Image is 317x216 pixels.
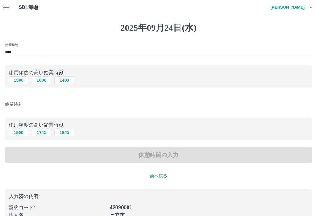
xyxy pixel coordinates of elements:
[9,76,28,84] button: 1300
[32,76,51,84] button: 1000
[5,23,312,33] h1: 2025年09月24日(水)
[9,129,28,136] button: 1800
[32,129,51,136] button: 1745
[9,204,106,211] p: 契約コード :
[54,76,74,84] button: 1400
[9,121,308,129] p: 使用頻度の高い終業時刻
[9,194,308,199] p: 入力済の内容
[54,129,74,136] button: 1845
[9,69,308,76] p: 使用頻度の高い始業時刻
[5,173,312,179] p: 前へ戻る
[110,205,132,210] b: 42090001
[5,42,18,47] label: 始業時刻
